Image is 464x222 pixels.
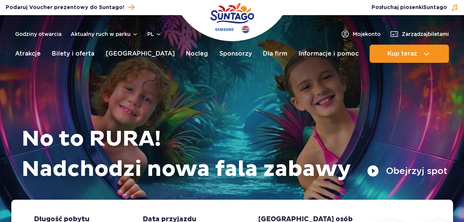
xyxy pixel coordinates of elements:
a: Mojekonto [341,29,381,39]
a: Atrakcje [15,45,41,63]
span: Posłuchaj piosenki [372,4,447,11]
a: Zarządzajbiletami [390,29,449,39]
a: Podaruj Voucher prezentowy do Suntago! [6,2,134,12]
span: Moje konto [353,30,381,38]
button: pl [147,30,162,38]
span: Kup teraz [387,50,417,57]
span: Suntago [423,5,447,10]
a: Nocleg [186,45,208,63]
a: [GEOGRAPHIC_DATA] [106,45,175,63]
span: Zarządzaj biletami [402,30,449,38]
button: Obejrzyj spot [367,165,447,177]
button: Kup teraz [370,45,449,63]
button: Aktualny ruch w parku [71,31,138,37]
a: Bilety i oferta [52,45,94,63]
a: Sponsorzy [219,45,252,63]
a: Godziny otwarcia [15,30,62,38]
a: Dla firm [263,45,287,63]
span: Podaruj Voucher prezentowy do Suntago! [6,4,124,11]
button: Posłuchaj piosenkiSuntago [372,4,458,11]
a: Informacje i pomoc [299,45,359,63]
h1: No to RURA! Nadchodzi nowa fala zabawy [22,124,447,185]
